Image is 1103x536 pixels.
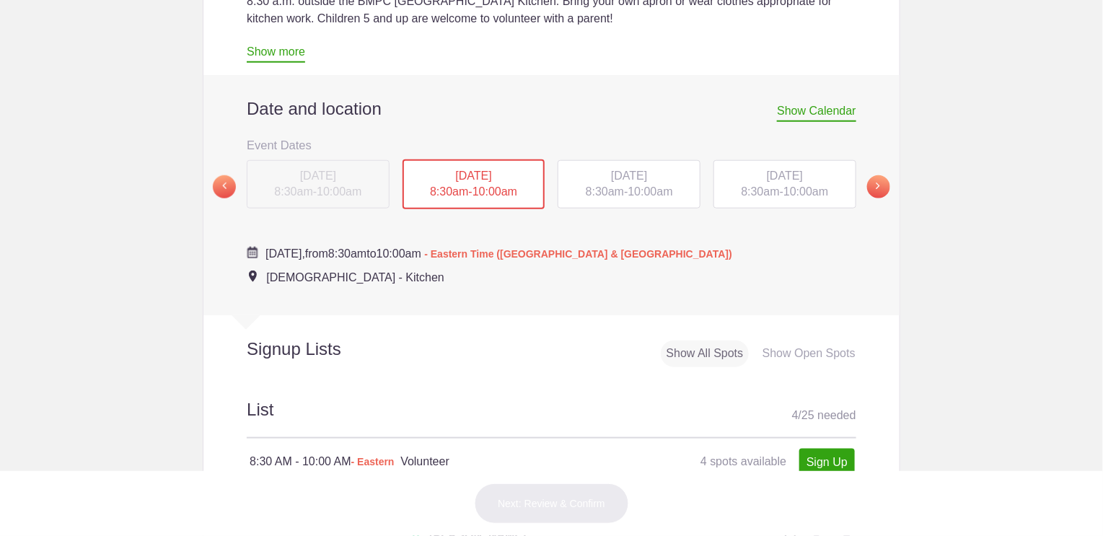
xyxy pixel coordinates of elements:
[473,185,517,198] span: 10:00am
[247,247,258,258] img: Cal purple
[265,247,732,260] span: from to
[474,483,629,524] button: Next: Review & Confirm
[611,170,647,182] span: [DATE]
[247,397,856,439] h2: List
[713,159,857,210] button: [DATE] 8:30am-10:00am
[628,185,673,198] span: 10:00am
[661,341,750,367] div: Show All Spots
[430,185,468,198] span: 8:30am
[455,170,491,182] span: [DATE]
[558,160,700,209] div: -
[266,271,444,284] span: [DEMOGRAPHIC_DATA] - Kitchen
[250,453,400,505] div: 8:30 AM - 10:00 AM
[799,409,801,421] span: /
[777,105,856,122] span: Show Calendar
[377,247,421,260] span: 10:00am
[249,271,257,282] img: Event location
[792,405,856,426] div: 4 25 needed
[586,185,624,198] span: 8:30am
[247,45,305,63] a: Show more
[247,98,856,120] h2: Date and location
[265,247,305,260] span: [DATE],
[403,159,545,210] div: -
[400,453,627,470] h4: Volunteer
[741,185,779,198] span: 8:30am
[799,449,855,475] a: Sign Up
[713,160,856,209] div: -
[203,338,436,360] h2: Signup Lists
[757,341,861,367] div: Show Open Spots
[767,170,803,182] span: [DATE]
[557,159,701,210] button: [DATE] 8:30am-10:00am
[424,248,732,260] span: - Eastern Time ([GEOGRAPHIC_DATA] & [GEOGRAPHIC_DATA])
[783,185,828,198] span: 10:00am
[700,455,786,467] span: 4 spots available
[328,247,366,260] span: 8:30am
[247,134,856,156] h3: Event Dates
[402,159,546,211] button: [DATE] 8:30am-10:00am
